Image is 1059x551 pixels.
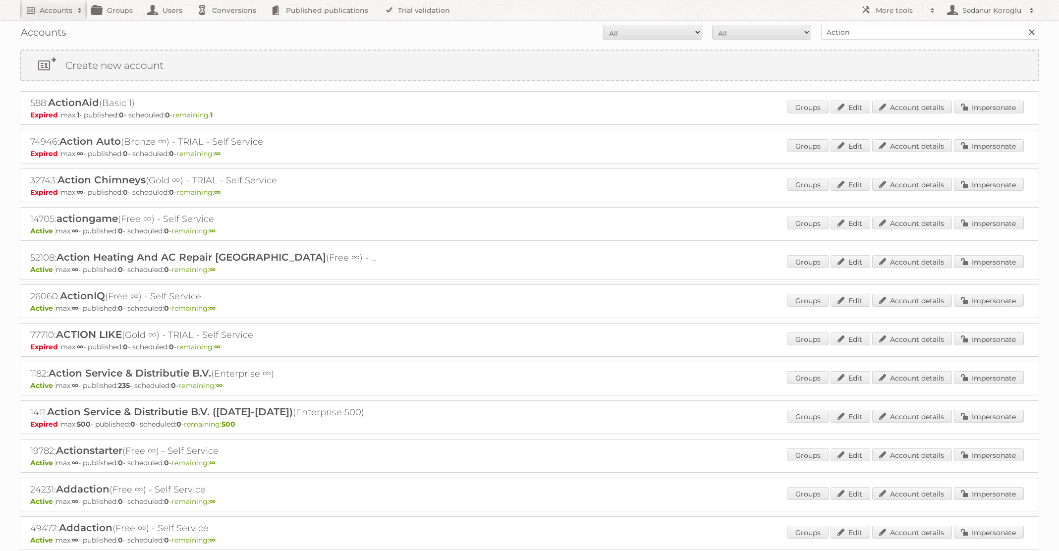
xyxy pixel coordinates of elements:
[30,226,56,235] span: Active
[30,265,1029,274] p: max: - published: - scheduled: -
[787,410,829,423] a: Groups
[59,522,112,534] span: Addaction
[118,458,123,467] strong: 0
[165,110,170,119] strong: 0
[209,226,216,235] strong: ∞
[184,420,235,429] span: remaining:
[787,255,829,268] a: Groups
[872,101,952,113] a: Account details
[787,332,829,345] a: Groups
[209,265,216,274] strong: ∞
[954,101,1024,113] a: Impersonate
[787,178,829,191] a: Groups
[130,420,135,429] strong: 0
[56,213,118,224] span: actiongame
[872,332,952,345] a: Account details
[30,458,1029,467] p: max: - published: - scheduled: -
[40,5,72,15] h2: Accounts
[169,188,174,197] strong: 0
[77,188,83,197] strong: ∞
[30,444,377,457] h2: 19782: (Free ∞) - Self Service
[831,410,870,423] a: Edit
[954,487,1024,500] a: Impersonate
[960,5,1024,15] h2: Sedanur Koroglu
[30,251,377,264] h2: 52108: (Free ∞) - Self Service
[30,342,1029,351] p: max: - published: - scheduled: -
[72,536,78,545] strong: ∞
[209,304,216,313] strong: ∞
[876,5,925,15] h2: More tools
[30,174,377,187] h2: 32743: (Gold ∞) - TRIAL - Self Service
[169,342,174,351] strong: 0
[123,149,128,158] strong: 0
[164,458,169,467] strong: 0
[164,265,169,274] strong: 0
[209,497,216,506] strong: ∞
[30,226,1029,235] p: max: - published: - scheduled: -
[954,448,1024,461] a: Impersonate
[30,304,56,313] span: Active
[118,226,123,235] strong: 0
[787,448,829,461] a: Groups
[118,536,123,545] strong: 0
[56,483,110,495] span: Addaction
[77,342,83,351] strong: ∞
[171,536,216,545] span: remaining:
[872,139,952,152] a: Account details
[787,217,829,229] a: Groups
[872,217,952,229] a: Account details
[872,371,952,384] a: Account details
[872,410,952,423] a: Account details
[831,255,870,268] a: Edit
[164,226,169,235] strong: 0
[171,458,216,467] span: remaining:
[954,410,1024,423] a: Impersonate
[48,97,99,109] span: ActionAid
[72,265,78,274] strong: ∞
[59,135,121,147] span: Action Auto
[954,294,1024,307] a: Impersonate
[169,149,174,158] strong: 0
[872,255,952,268] a: Account details
[21,51,1038,80] a: Create new account
[72,304,78,313] strong: ∞
[216,381,223,390] strong: ∞
[30,304,1029,313] p: max: - published: - scheduled: -
[30,135,377,148] h2: 74946: (Bronze ∞) - TRIAL - Self Service
[30,290,377,303] h2: 26060: (Free ∞) - Self Service
[176,149,221,158] span: remaining:
[164,497,169,506] strong: 0
[30,497,1029,506] p: max: - published: - scheduled: -
[72,381,78,390] strong: ∞
[123,188,128,197] strong: 0
[30,149,60,158] span: Expired
[176,420,181,429] strong: 0
[787,487,829,500] a: Groups
[56,329,122,340] span: ACTION LIKE
[164,304,169,313] strong: 0
[30,149,1029,158] p: max: - published: - scheduled: -
[954,217,1024,229] a: Impersonate
[57,174,146,186] span: Action Chimneys
[787,139,829,152] a: Groups
[214,149,221,158] strong: ∞
[47,406,293,418] span: Action Service & Distributie B.V. ([DATE]-[DATE])
[172,110,213,119] span: remaining:
[30,265,56,274] span: Active
[831,139,870,152] a: Edit
[30,483,377,496] h2: 24231: (Free ∞) - Self Service
[30,213,377,225] h2: 14705: (Free ∞) - Self Service
[872,487,952,500] a: Account details
[30,381,56,390] span: Active
[954,178,1024,191] a: Impersonate
[831,526,870,539] a: Edit
[831,371,870,384] a: Edit
[164,536,169,545] strong: 0
[171,265,216,274] span: remaining:
[214,342,221,351] strong: ∞
[787,371,829,384] a: Groups
[30,536,1029,545] p: max: - published: - scheduled: -
[30,367,377,380] h2: 1182: (Enterprise ∞)
[77,110,79,119] strong: 1
[171,381,176,390] strong: 0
